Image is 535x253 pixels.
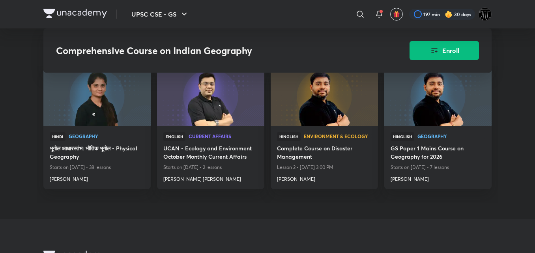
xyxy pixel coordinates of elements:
button: UPSC CSE - GS [127,6,194,22]
p: Starts on [DATE] • 7 lessons [391,162,485,172]
span: Hindi [50,132,65,141]
a: UCAN - Ecology and Environment October Monthly Current Affairs [163,144,258,162]
a: new-thumbnail [271,66,378,126]
img: new-thumbnail [383,65,492,126]
a: [PERSON_NAME] [391,172,485,183]
a: [PERSON_NAME] [PERSON_NAME] [163,172,258,183]
a: Geography [417,134,485,139]
img: new-thumbnail [42,65,152,126]
a: new-thumbnail [384,66,492,126]
a: Complete Course on Disaster Management [277,144,372,162]
img: Company Logo [43,9,107,18]
a: भूगोल आधारस्‍तंभ: भौतिक भूगोल - Physical Geography [50,144,144,162]
button: Enroll [410,41,479,60]
a: Geography [69,134,144,139]
img: avatar [393,11,400,18]
img: new-thumbnail [269,65,379,126]
span: English [163,132,185,141]
p: Lesson 2 • [DATE] 3:00 PM [277,162,372,172]
img: Watcher [478,7,492,21]
a: Company Logo [43,9,107,20]
img: streak [445,10,453,18]
span: Hinglish [277,132,301,141]
button: avatar [390,8,403,21]
a: [PERSON_NAME] [277,172,372,183]
a: Current Affairs [189,134,258,139]
span: Hinglish [391,132,414,141]
a: new-thumbnail [43,66,151,126]
a: new-thumbnail [157,66,264,126]
img: new-thumbnail [156,65,265,126]
a: Environment & Ecology [304,134,372,139]
a: [PERSON_NAME] [50,172,144,183]
p: Starts on [DATE] • 38 lessons [50,162,144,172]
p: Starts on [DATE] • 2 lessons [163,162,258,172]
a: GS Paper 1 Mains Course on Geography for 2026 [391,144,485,162]
h3: Comprehensive Course on Indian Geography [56,45,365,56]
